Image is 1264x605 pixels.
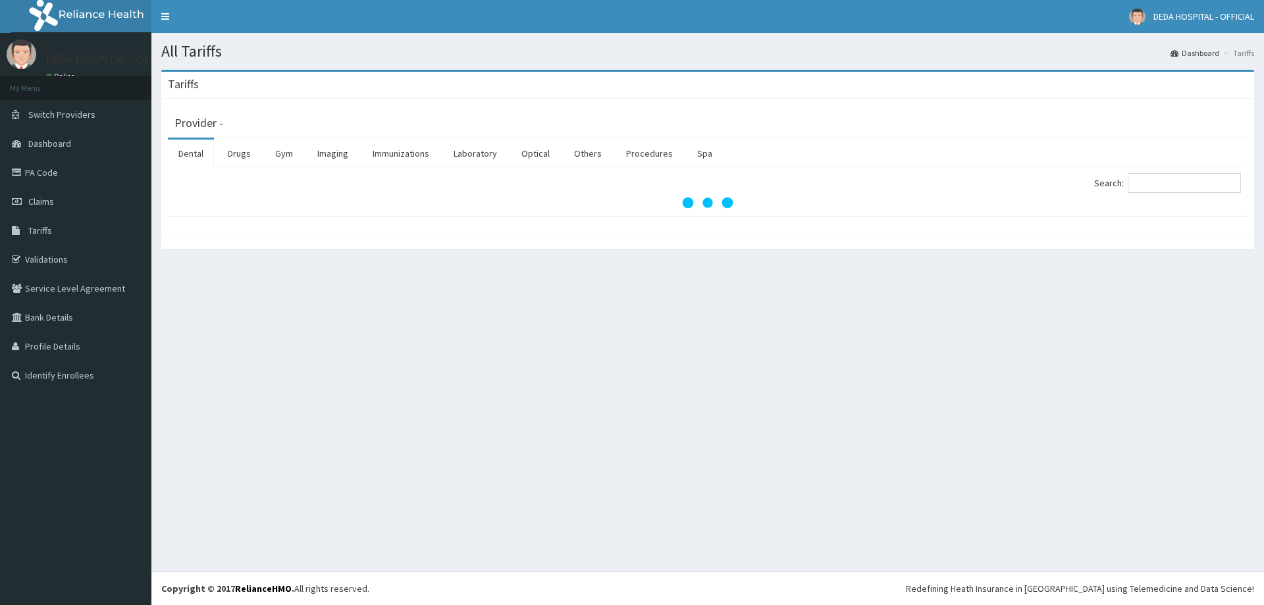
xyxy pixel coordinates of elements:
[46,72,78,81] a: Online
[46,53,182,65] p: DEDA HOSPITAL - OFFICIAL
[161,583,294,594] strong: Copyright © 2017 .
[1221,47,1254,59] li: Tariffs
[7,39,36,69] img: User Image
[28,196,54,207] span: Claims
[564,140,612,167] a: Others
[235,583,292,594] a: RelianceHMO
[906,582,1254,595] div: Redefining Heath Insurance in [GEOGRAPHIC_DATA] using Telemedicine and Data Science!
[161,43,1254,60] h1: All Tariffs
[681,176,734,229] svg: audio-loading
[616,140,683,167] a: Procedures
[362,140,440,167] a: Immunizations
[28,109,95,120] span: Switch Providers
[265,140,303,167] a: Gym
[1094,173,1241,193] label: Search:
[28,224,52,236] span: Tariffs
[307,140,359,167] a: Imaging
[687,140,723,167] a: Spa
[168,140,214,167] a: Dental
[443,140,508,167] a: Laboratory
[168,78,199,90] h3: Tariffs
[174,117,223,129] h3: Provider -
[1153,11,1254,22] span: DEDA HOSPITAL - OFFICIAL
[1171,47,1219,59] a: Dashboard
[1129,9,1145,25] img: User Image
[1128,173,1241,193] input: Search:
[511,140,560,167] a: Optical
[217,140,261,167] a: Drugs
[28,138,71,149] span: Dashboard
[151,571,1264,605] footer: All rights reserved.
